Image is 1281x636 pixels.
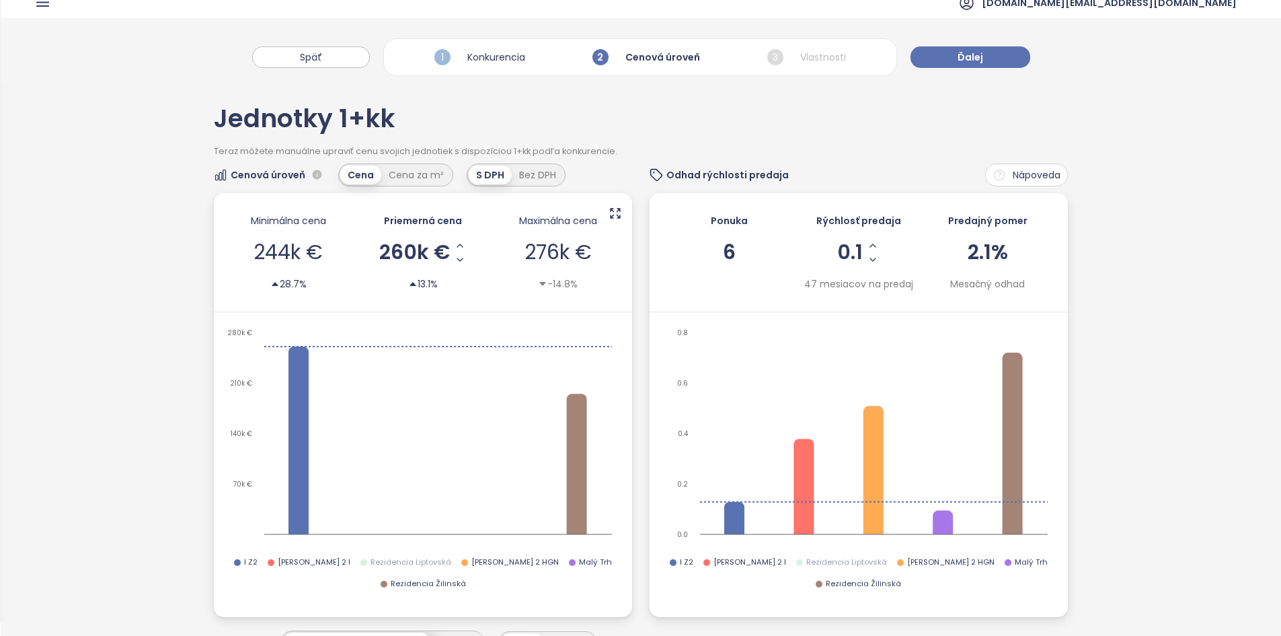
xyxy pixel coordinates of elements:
[678,429,688,439] tspan: 0.4
[910,46,1030,68] button: Ďalej
[214,106,1067,145] div: Jednotky 1+kk
[826,578,901,590] span: Rezidencia Žilinská
[471,557,559,569] span: [PERSON_NAME] 2 HGN
[592,49,609,65] span: 2
[538,279,547,289] span: caret-down
[579,557,612,569] span: Malý Trh
[384,213,462,228] span: Priemerná cena
[254,238,323,267] span: 244k €
[866,252,880,267] button: Decrease Sale Speed - Monthly
[589,46,703,69] div: Cenová úroveň
[227,328,252,338] tspan: 280k €
[300,50,322,65] span: Späť
[525,238,592,267] span: 276k €
[408,279,418,289] span: caret-up
[519,213,597,228] span: Maximálna cena
[723,238,736,267] span: 6
[804,277,913,291] div: 47 mesiacov na predaj
[866,238,880,252] button: Increase Sale Speed - Monthly
[379,242,450,262] span: 260k €
[233,479,252,489] tspan: 70k €
[806,557,887,569] span: Rezidencia Liptovská
[278,557,350,569] span: [PERSON_NAME] 2 I
[711,213,748,228] span: Ponuka
[371,557,451,569] span: Rezidencia Liptovská
[244,557,258,569] span: I Z2
[270,279,280,289] span: caret-up
[837,242,863,262] span: 0.1
[677,479,688,489] tspan: 0.2
[391,578,466,590] span: Rezidencia Žilinská
[469,166,512,184] div: S DPH
[251,213,326,228] span: Minimálna cena
[381,166,451,184] div: Cena za m²
[764,46,849,69] div: Vlastnosti
[985,164,1068,186] button: Nápoveda
[677,378,688,388] tspan: 0.6
[767,49,783,65] span: 3
[434,49,451,65] span: 1
[231,429,252,439] tspan: 140k €
[677,530,688,540] tspan: 0.0
[230,378,252,388] tspan: 210k €
[677,328,688,338] tspan: 0.8
[958,50,983,65] span: Ďalej
[453,238,467,252] button: Increase AVG Price
[512,166,564,184] div: Bez DPH
[666,168,789,182] span: Odhad rýchlosti predaja
[340,166,381,184] div: Cena
[816,213,901,228] span: Rýchlosť predaja
[538,277,578,291] div: -14.8%
[408,277,438,291] div: 13.1%
[680,557,693,569] span: I Z2
[214,145,1067,164] div: Teraz môžete manuálne upraviť cenu svojich jednotiek s dispozíciou 1+kk podľa konkurencie.
[1015,557,1048,569] span: Malý Trh
[948,213,1027,228] span: Predajný pomer
[231,168,305,182] span: Cenová úroveň
[270,277,307,291] div: 28.7%
[950,277,1025,291] span: Mesačný odhad
[968,238,1008,267] span: 2.1%
[453,252,467,267] button: Decrease AVG Price
[1013,168,1060,182] span: Nápoveda
[713,557,786,569] span: [PERSON_NAME] 2 I
[252,46,370,68] button: Späť
[431,46,529,69] div: Konkurencia
[907,557,995,569] span: [PERSON_NAME] 2 HGN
